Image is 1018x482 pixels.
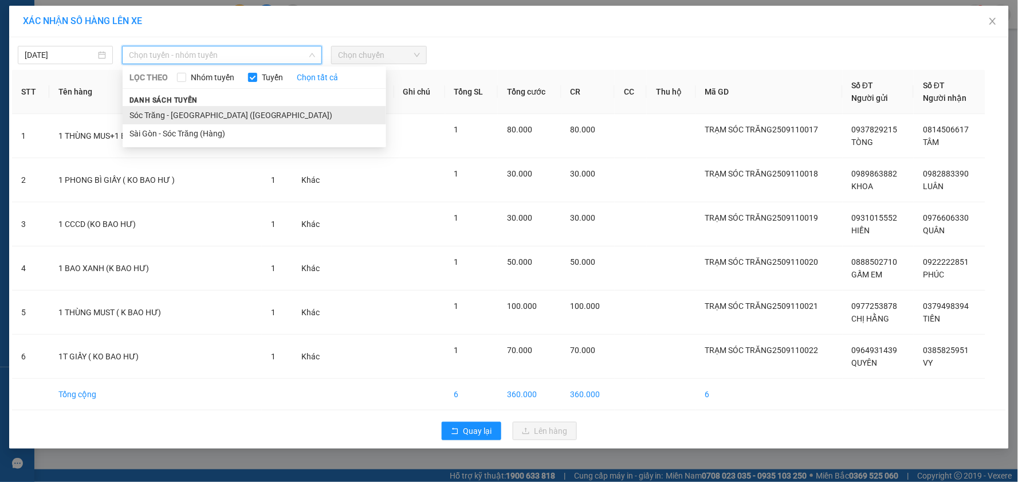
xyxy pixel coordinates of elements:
span: TÒNG [852,138,874,147]
th: CC [615,70,647,114]
td: Tổng cộng [49,379,262,410]
span: VY [923,358,933,367]
span: 50.000 [507,257,532,267]
span: KHOA [852,182,874,191]
td: 6 [696,379,843,410]
td: Khác [292,246,333,291]
span: TRẠM SÓC TRĂNG2509110021 [705,301,818,311]
span: 1 [454,169,459,178]
td: 1 CCCD (KO BAO HƯ) [49,202,262,246]
span: 0977253878 [852,301,898,311]
span: Danh sách tuyến [123,95,205,105]
th: Thu hộ [647,70,696,114]
span: Người gửi [852,93,889,103]
span: 70.000 [571,346,596,355]
span: 30.000 [571,169,596,178]
span: 30.000 [507,169,532,178]
a: Chọn tất cả [297,71,338,84]
span: 0922222851 [923,257,969,267]
span: 1 [454,213,459,222]
input: 12/09/2025 [25,49,96,61]
th: STT [12,70,49,114]
td: Khác [292,291,333,335]
span: 1 [271,264,276,273]
span: 1 [454,346,459,355]
td: Khác [292,335,333,379]
span: 0964931439 [852,346,898,355]
span: Chọn tuyến - nhóm tuyến [129,46,315,64]
span: 50.000 [571,257,596,267]
span: 0888502710 [852,257,898,267]
button: uploadLên hàng [513,422,577,440]
span: TRẠM SÓC TRĂNG2509110018 [705,169,818,178]
th: Ghi chú [394,70,445,114]
span: 0976606330 [923,213,969,222]
span: QUYÊN [852,358,878,367]
span: 0814506617 [923,125,969,134]
td: 6 [445,379,498,410]
span: TRẠM SÓC TRĂNG2509110017 [705,125,818,134]
span: Người nhận [923,93,966,103]
span: HIỀN [852,226,870,235]
span: TÂM [923,138,939,147]
td: 4 [12,246,49,291]
td: 1 [12,114,49,158]
td: 1 PHONG BÌ GIẤY ( KO BAO HƯ ) [49,158,262,202]
td: 6 [12,335,49,379]
td: 1 BAO XANH (K BAO HƯ) [49,246,262,291]
td: Khác [292,202,333,246]
td: 2 [12,158,49,202]
span: CHỊ HẰNG [852,314,890,323]
span: LUÂN [923,182,944,191]
button: rollbackQuay lại [442,422,501,440]
span: 1 [454,301,459,311]
span: QUÂN [923,226,945,235]
span: Tuyến [257,71,288,84]
li: Sài Gòn - Sóc Trăng (Hàng) [123,124,386,143]
span: 0379498394 [923,301,969,311]
td: 360.000 [561,379,615,410]
th: Tên hàng [49,70,262,114]
span: 0982883390 [923,169,969,178]
th: Tổng cước [498,70,561,114]
th: CR [561,70,615,114]
td: Khác [292,158,333,202]
span: TIẾN [923,314,940,323]
span: 0385825951 [923,346,969,355]
span: close [988,17,997,26]
td: 1T GIẤY ( KO BAO HƯ) [49,335,262,379]
span: 80.000 [507,125,532,134]
span: 30.000 [507,213,532,222]
span: GẤM EM [852,270,883,279]
li: Sóc Trăng - [GEOGRAPHIC_DATA] ([GEOGRAPHIC_DATA]) [123,106,386,124]
span: 1 [271,220,276,229]
span: 1 [271,175,276,185]
span: TRẠM SÓC TRĂNG2509110019 [705,213,818,222]
span: TRẠM SÓC TRĂNG2509110022 [705,346,818,355]
span: 0937829215 [852,125,898,134]
td: 1 THÙNG MUS+1 BỌC D/C +1 BỌC ( K B AO HƯ ) [49,114,262,158]
span: 1 [271,308,276,317]
th: Tổng SL [445,70,498,114]
span: 100.000 [571,301,600,311]
span: 0931015552 [852,213,898,222]
span: 1 [271,352,276,361]
td: 5 [12,291,49,335]
span: TRẠM SÓC TRĂNG2509110020 [705,257,818,267]
span: Quay lại [463,425,492,437]
span: 1 [454,125,459,134]
th: Mã GD [696,70,843,114]
span: 100.000 [507,301,537,311]
td: 360.000 [498,379,561,410]
span: Số ĐT [923,81,945,90]
span: 70.000 [507,346,532,355]
span: 80.000 [571,125,596,134]
span: LỌC THEO [129,71,168,84]
span: 0989863882 [852,169,898,178]
button: Close [977,6,1009,38]
td: 1 THÙNG MUST ( K BAO HƯ) [49,291,262,335]
span: Chọn chuyến [338,46,419,64]
span: Nhóm tuyến [186,71,239,84]
span: 30.000 [571,213,596,222]
span: PHÚC [923,270,944,279]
